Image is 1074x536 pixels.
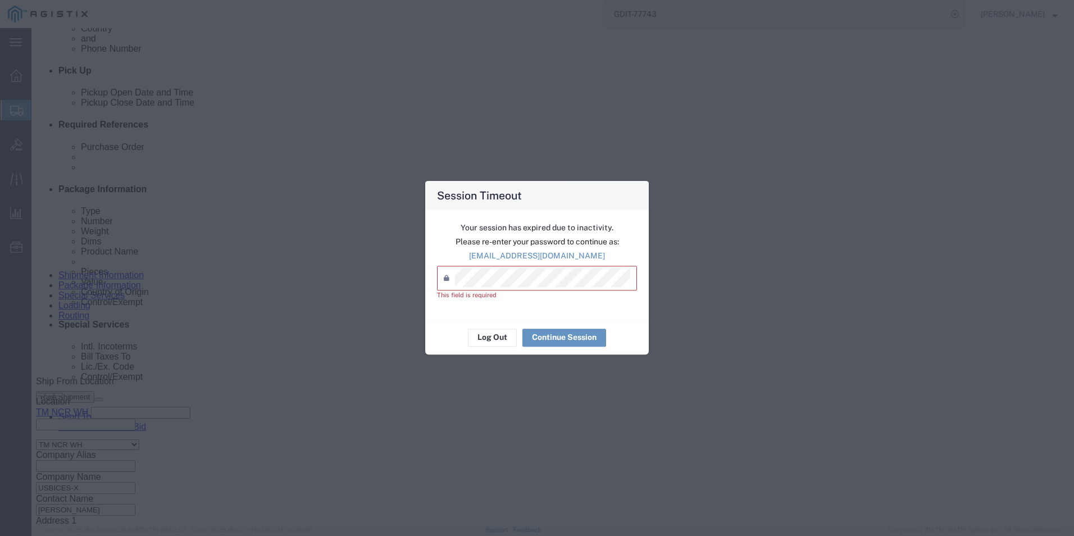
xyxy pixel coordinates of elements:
button: Log Out [468,329,517,347]
div: This field is required [437,291,637,301]
p: [EMAIL_ADDRESS][DOMAIN_NAME] [437,251,637,262]
h4: Session Timeout [437,188,522,204]
p: Please re-enter your password to continue as: [437,236,637,248]
p: Your session has expired due to inactivity. [437,222,637,234]
button: Continue Session [522,329,606,347]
